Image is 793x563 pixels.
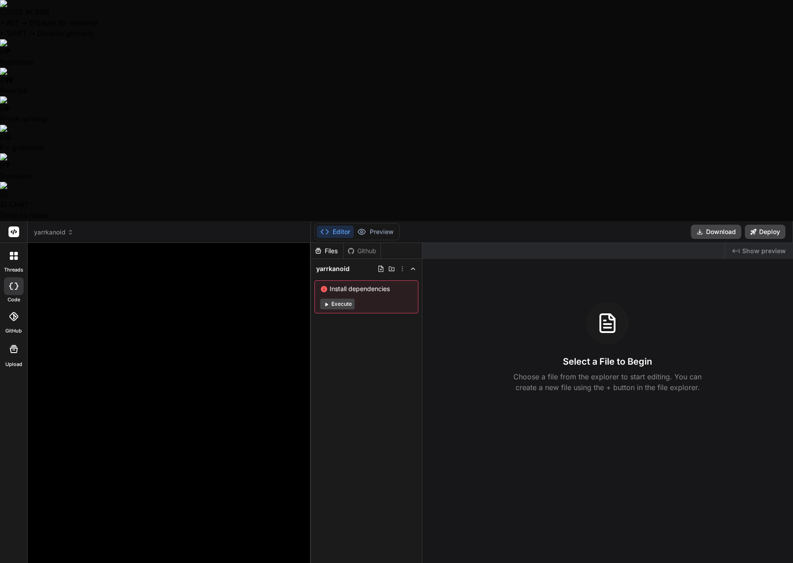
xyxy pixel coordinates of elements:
label: GitHub [5,327,22,335]
span: yarrkanoid [34,228,74,237]
span: Show preview [742,247,786,255]
p: Choose a file from the explorer to start editing. You can create a new file using the + button in... [508,371,707,393]
h3: Select a File to Begin [563,355,652,368]
div: Github [344,247,380,255]
label: code [8,296,20,304]
button: Preview [354,226,397,238]
label: Upload [5,361,22,368]
span: Install dependencies [320,284,413,293]
span: yarrkanoid [316,264,350,273]
button: Deploy [745,225,785,239]
button: Editor [317,226,354,238]
button: Download [691,225,741,239]
button: Execute [320,299,355,309]
label: threads [4,266,23,274]
div: Files [311,247,343,255]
